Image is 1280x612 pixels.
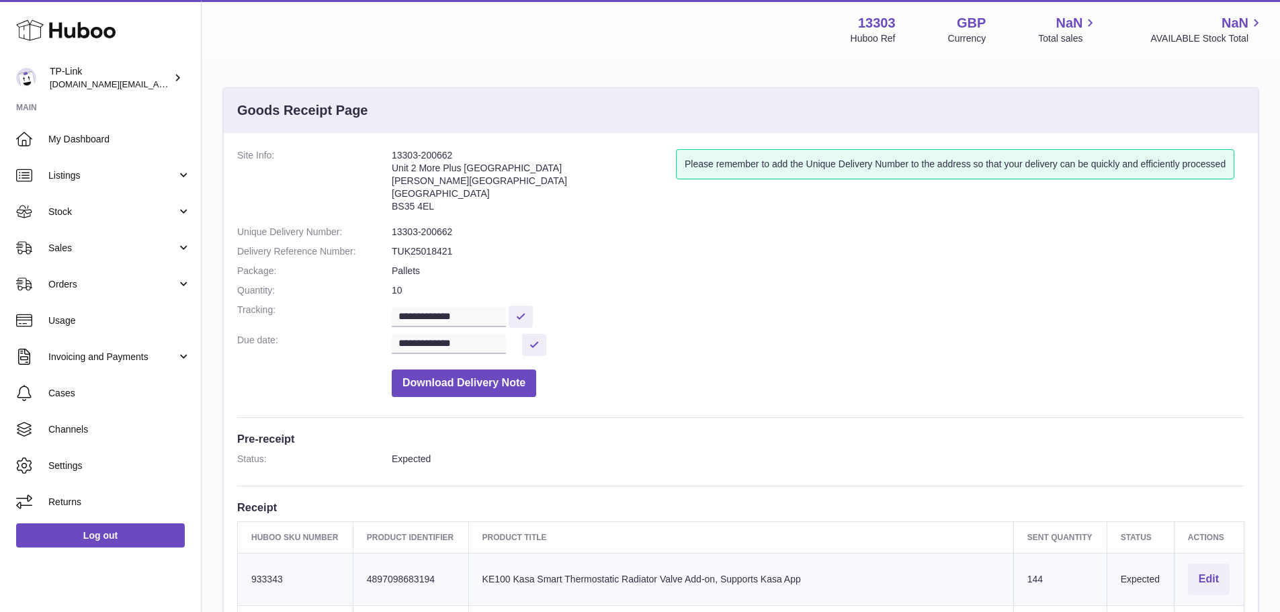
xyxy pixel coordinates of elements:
span: Sales [48,242,177,255]
span: [DOMAIN_NAME][EMAIL_ADDRESS][DOMAIN_NAME] [50,79,267,89]
span: Usage [48,314,191,327]
a: NaN Total sales [1038,14,1098,45]
div: Please remember to add the Unique Delivery Number to the address so that your delivery can be qui... [676,149,1234,179]
button: Edit [1188,564,1230,595]
span: NaN [1222,14,1248,32]
td: 144 [1013,553,1107,605]
div: Currency [948,32,986,45]
td: 4897098683194 [353,553,468,605]
h3: Receipt [237,500,1244,515]
div: Huboo Ref [851,32,896,45]
dd: Pallets [392,265,1244,277]
dt: Site Info: [237,149,392,219]
td: 933343 [238,553,353,605]
td: KE100 Kasa Smart Thermostatic Radiator Valve Add-on, Supports Kasa App [468,553,1013,605]
dd: 13303-200662 [392,226,1244,238]
dt: Quantity: [237,284,392,297]
th: Product title [468,521,1013,553]
td: Expected [1107,553,1174,605]
span: Listings [48,169,177,182]
span: My Dashboard [48,133,191,146]
dd: TUK25018421 [392,245,1244,258]
span: Channels [48,423,191,436]
dt: Tracking: [237,304,392,327]
span: Orders [48,278,177,291]
dt: Package: [237,265,392,277]
dt: Due date: [237,334,392,356]
h3: Goods Receipt Page [237,101,368,120]
dd: Expected [392,453,1244,466]
button: Download Delivery Note [392,369,536,397]
span: Stock [48,206,177,218]
img: purchase.uk@tp-link.com [16,68,36,88]
span: Total sales [1038,32,1098,45]
strong: GBP [957,14,986,32]
dt: Delivery Reference Number: [237,245,392,258]
div: TP-Link [50,65,171,91]
dt: Status: [237,453,392,466]
span: Invoicing and Payments [48,351,177,363]
th: Huboo SKU Number [238,521,353,553]
span: NaN [1056,14,1082,32]
th: Sent Quantity [1013,521,1107,553]
span: Cases [48,387,191,400]
span: Settings [48,460,191,472]
dt: Unique Delivery Number: [237,226,392,238]
th: Product Identifier [353,521,468,553]
span: AVAILABLE Stock Total [1150,32,1264,45]
strong: 13303 [858,14,896,32]
th: Actions [1174,521,1244,553]
a: Log out [16,523,185,548]
a: NaN AVAILABLE Stock Total [1150,14,1264,45]
span: Returns [48,496,191,509]
h3: Pre-receipt [237,431,1244,446]
th: Status [1107,521,1174,553]
address: 13303-200662 Unit 2 More Plus [GEOGRAPHIC_DATA] [PERSON_NAME][GEOGRAPHIC_DATA] [GEOGRAPHIC_DATA] ... [392,149,676,219]
dd: 10 [392,284,1244,297]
